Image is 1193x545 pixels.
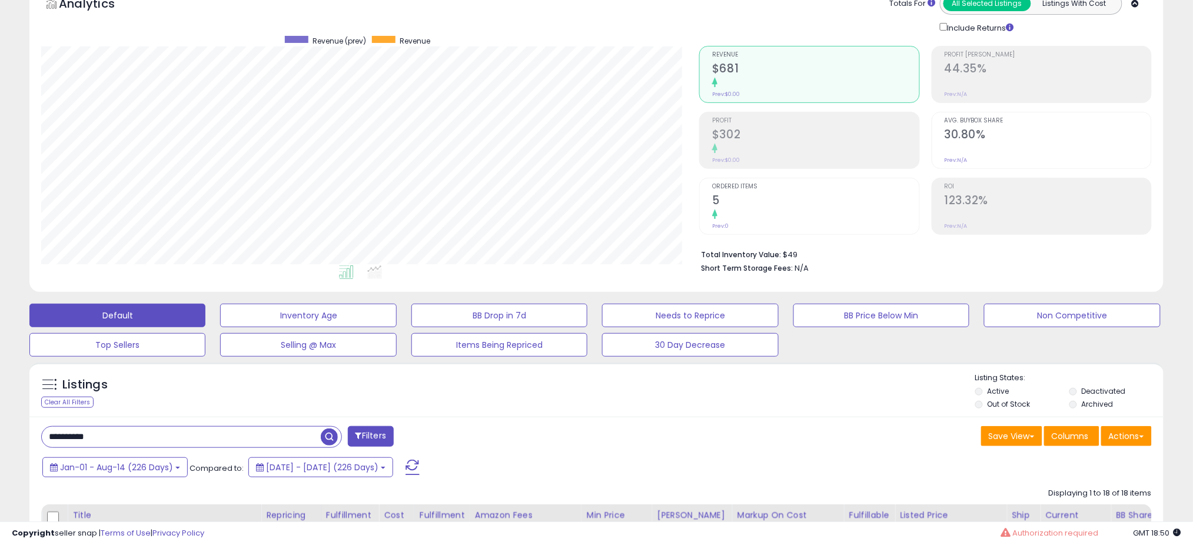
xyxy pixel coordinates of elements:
button: Top Sellers [29,333,205,357]
small: Prev: $0.00 [712,157,740,164]
h2: $302 [712,128,919,144]
span: Avg. Buybox Share [945,118,1151,124]
span: Jan-01 - Aug-14 (226 Days) [60,461,173,473]
small: Prev: 0 [712,222,729,230]
label: Deactivated [1081,386,1125,396]
button: Save View [981,426,1042,446]
button: Jan-01 - Aug-14 (226 Days) [42,457,188,477]
h2: 5 [712,194,919,210]
b: Total Inventory Value: [701,250,781,260]
span: Profit [712,118,919,124]
span: Compared to: [190,463,244,474]
small: Prev: $0.00 [712,91,740,98]
button: BB Drop in 7d [411,304,587,327]
h2: $681 [712,62,919,78]
label: Out of Stock [988,399,1031,409]
span: ROI [945,184,1151,190]
div: seller snap | | [12,528,204,539]
button: Needs to Reprice [602,304,778,327]
div: Cost [384,509,410,521]
button: Selling @ Max [220,333,396,357]
div: Listed Price [900,509,1002,521]
button: Default [29,304,205,327]
label: Archived [1081,399,1113,409]
span: N/A [795,262,809,274]
strong: Copyright [12,527,55,539]
button: Filters [348,426,394,447]
h2: 44.35% [945,62,1151,78]
button: Columns [1044,426,1099,446]
h2: 30.80% [945,128,1151,144]
small: Prev: N/A [945,157,968,164]
small: Prev: N/A [945,91,968,98]
h2: 123.32% [945,194,1151,210]
div: Fulfillment [326,509,374,521]
button: Inventory Age [220,304,396,327]
button: 30 Day Decrease [602,333,778,357]
b: Short Term Storage Fees: [701,263,793,273]
div: Include Returns [931,21,1028,34]
div: Fulfillment Cost [420,509,465,534]
div: Clear All Filters [41,397,94,408]
span: 2025-08-15 18:50 GMT [1134,527,1181,539]
div: BB Share 24h. [1116,509,1159,534]
div: Title [72,509,256,521]
span: Revenue [400,36,430,46]
span: Ordered Items [712,184,919,190]
div: Markup on Cost [737,509,839,521]
div: Repricing [266,509,316,521]
label: Active [988,386,1009,396]
div: Amazon Fees [475,509,577,521]
div: Displaying 1 to 18 of 18 items [1049,488,1152,499]
p: Listing States: [975,373,1164,384]
span: Columns [1052,430,1089,442]
span: [DATE] - [DATE] (226 Days) [266,461,378,473]
span: Profit [PERSON_NAME] [945,52,1151,58]
button: Non Competitive [984,304,1160,327]
li: $49 [701,247,1143,261]
a: Terms of Use [101,527,151,539]
div: [PERSON_NAME] [657,509,727,521]
span: Revenue (prev) [313,36,366,46]
a: Privacy Policy [152,527,204,539]
h5: Listings [62,377,108,393]
div: Ship Price [1012,509,1035,534]
div: Min Price [587,509,647,521]
button: BB Price Below Min [793,304,969,327]
div: Current Buybox Price [1045,509,1106,534]
div: Fulfillable Quantity [849,509,890,534]
small: Prev: N/A [945,222,968,230]
button: Items Being Repriced [411,333,587,357]
button: Actions [1101,426,1152,446]
button: [DATE] - [DATE] (226 Days) [248,457,393,477]
span: Revenue [712,52,919,58]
